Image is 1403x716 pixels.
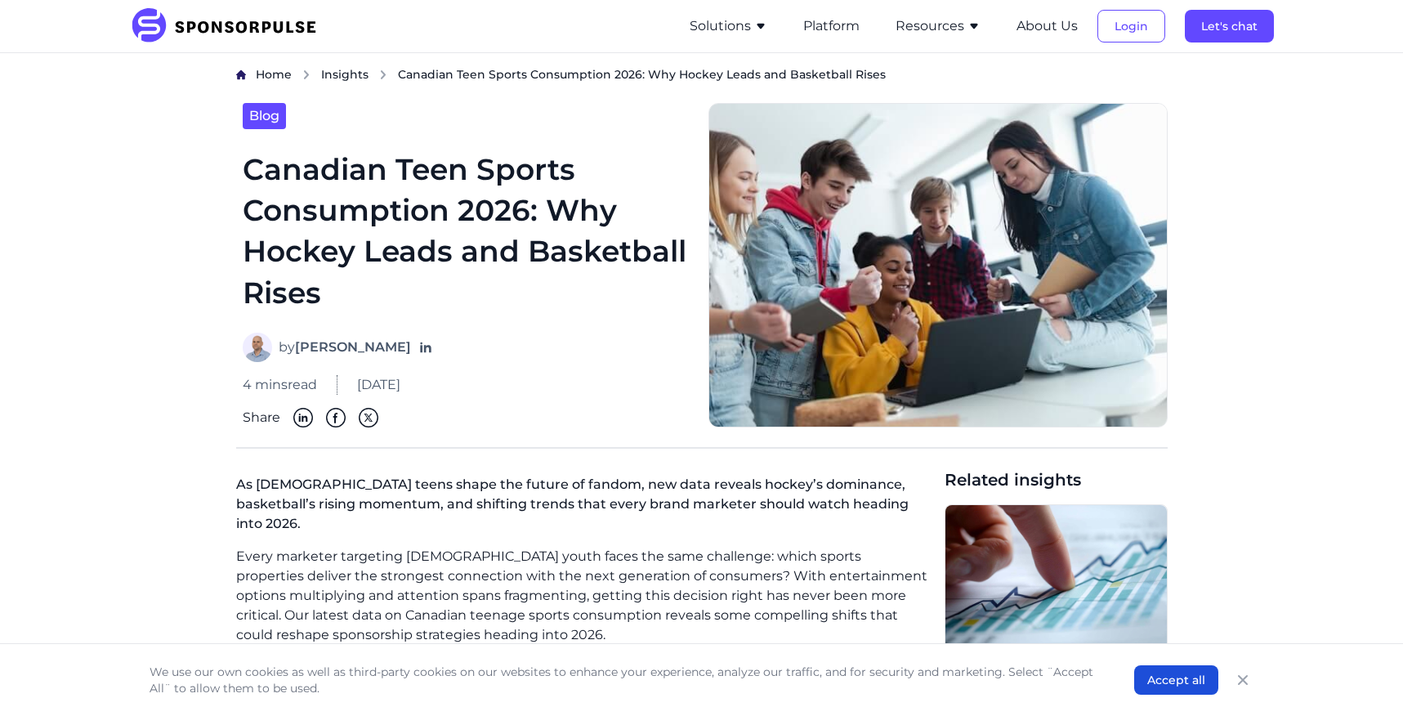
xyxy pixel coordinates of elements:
[243,375,317,395] span: 4 mins read
[803,16,860,36] button: Platform
[243,408,280,427] span: Share
[945,468,1168,491] span: Related insights
[896,16,981,36] button: Resources
[1017,16,1078,36] button: About Us
[690,16,767,36] button: Solutions
[302,69,311,80] img: chevron right
[357,375,400,395] span: [DATE]
[1185,19,1274,34] a: Let's chat
[321,66,369,83] a: Insights
[321,67,369,82] span: Insights
[243,149,689,314] h1: Canadian Teen Sports Consumption 2026: Why Hockey Leads and Basketball Rises
[279,338,411,357] span: by
[1231,669,1254,691] button: Close
[256,66,292,83] a: Home
[803,19,860,34] a: Platform
[150,664,1101,696] p: We use our own cookies as well as third-party cookies on our websites to enhance your experience,...
[295,339,411,355] strong: [PERSON_NAME]
[1017,19,1078,34] a: About Us
[418,339,434,356] a: Follow on LinkedIn
[359,408,378,427] img: Twitter
[293,408,313,427] img: Linkedin
[256,67,292,82] span: Home
[398,66,886,83] span: Canadian Teen Sports Consumption 2026: Why Hockey Leads and Basketball Rises
[1185,10,1274,43] button: Let's chat
[243,103,286,129] a: Blog
[326,408,346,427] img: Facebook
[236,468,932,547] p: As [DEMOGRAPHIC_DATA] teens shape the future of fandom, new data reveals hockey’s dominance, bask...
[1134,665,1218,695] button: Accept all
[236,547,932,645] p: Every marketer targeting [DEMOGRAPHIC_DATA] youth faces the same challenge: which sports properti...
[378,69,388,80] img: chevron right
[236,69,246,80] img: Home
[1097,10,1165,43] button: Login
[708,103,1168,428] img: Getty images courtesy of Unsplash
[243,333,272,362] img: Adam Gareau
[945,505,1167,662] img: Sponsorship ROI image
[1097,19,1165,34] a: Login
[130,8,328,44] img: SponsorPulse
